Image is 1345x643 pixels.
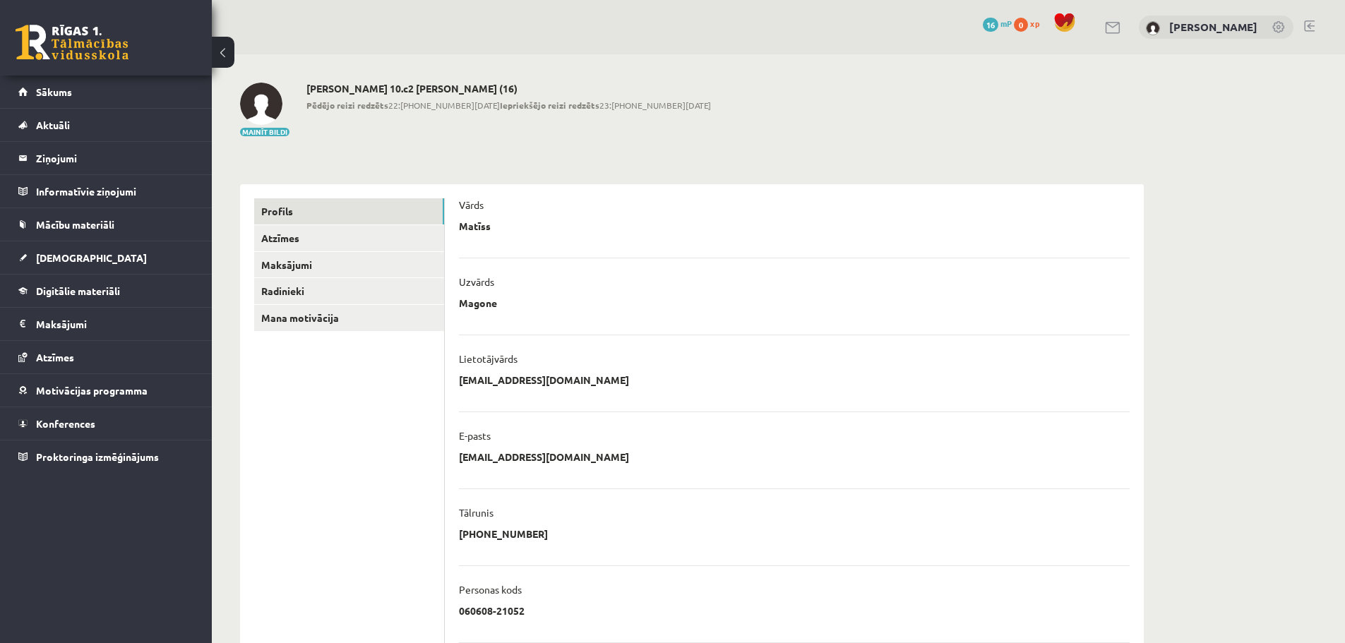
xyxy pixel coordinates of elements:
span: Proktoringa izmēģinājums [36,450,159,463]
a: Proktoringa izmēģinājums [18,440,194,473]
a: [DEMOGRAPHIC_DATA] [18,241,194,274]
a: Rīgas 1. Tālmācības vidusskola [16,25,128,60]
a: Maksājumi [254,252,444,278]
a: Atzīmes [254,225,444,251]
p: Lietotājvārds [459,352,518,365]
b: Pēdējo reizi redzēts [306,100,388,111]
a: [PERSON_NAME] [1169,20,1257,34]
a: Radinieki [254,278,444,304]
p: Personas kods [459,583,522,596]
a: 0 xp [1014,18,1046,29]
a: Atzīmes [18,341,194,373]
a: Motivācijas programma [18,374,194,407]
a: 16 mP [983,18,1012,29]
p: 060608-21052 [459,604,525,617]
a: Sākums [18,76,194,108]
a: Aktuāli [18,109,194,141]
span: Motivācijas programma [36,384,148,397]
img: Matīss Magone [1146,21,1160,35]
legend: Informatīvie ziņojumi [36,175,194,208]
a: Digitālie materiāli [18,275,194,307]
span: Sākums [36,85,72,98]
span: 16 [983,18,998,32]
b: Iepriekšējo reizi redzēts [500,100,599,111]
a: Maksājumi [18,308,194,340]
span: mP [1000,18,1012,29]
img: Matīss Magone [240,83,282,125]
h2: [PERSON_NAME] 10.c2 [PERSON_NAME] (16) [306,83,711,95]
p: E-pasts [459,429,491,442]
a: Ziņojumi [18,142,194,174]
legend: Maksājumi [36,308,194,340]
span: Konferences [36,417,95,430]
a: Mācību materiāli [18,208,194,241]
legend: Ziņojumi [36,142,194,174]
span: Aktuāli [36,119,70,131]
a: Informatīvie ziņojumi [18,175,194,208]
span: Digitālie materiāli [36,284,120,297]
span: 22:[PHONE_NUMBER][DATE] 23:[PHONE_NUMBER][DATE] [306,99,711,112]
span: Mācību materiāli [36,218,114,231]
p: [EMAIL_ADDRESS][DOMAIN_NAME] [459,450,629,463]
p: Matīss [459,220,491,232]
p: [PHONE_NUMBER] [459,527,548,540]
p: Vārds [459,198,484,211]
p: Uzvārds [459,275,494,288]
a: Profils [254,198,444,224]
span: [DEMOGRAPHIC_DATA] [36,251,147,264]
p: Magone [459,296,497,309]
p: [EMAIL_ADDRESS][DOMAIN_NAME] [459,373,629,386]
span: Atzīmes [36,351,74,363]
p: Tālrunis [459,506,494,519]
button: Mainīt bildi [240,128,289,136]
span: xp [1030,18,1039,29]
span: 0 [1014,18,1028,32]
a: Konferences [18,407,194,440]
a: Mana motivācija [254,305,444,331]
